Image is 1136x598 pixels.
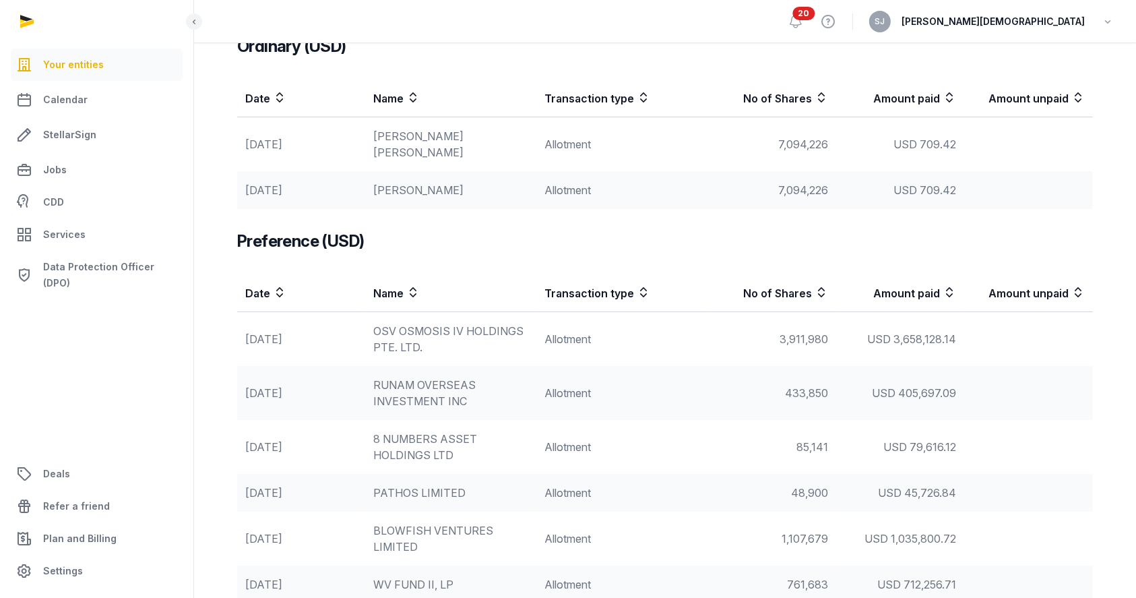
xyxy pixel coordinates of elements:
th: Transaction type [537,274,708,312]
div: 8 NUMBERS ASSET HOLDINGS LTD [374,431,529,463]
h3: Ordinary (USD) [237,36,1093,57]
td: 1,107,679 [708,512,837,566]
th: Name [366,79,537,117]
span: SJ [875,18,885,26]
span: USD 1,035,800.72 [865,532,957,545]
span: Jobs [43,162,67,178]
th: Amount paid [836,79,965,117]
td: 7,094,226 [708,171,837,209]
span: Settings [43,563,83,579]
div: OSV OSMOSIS IV HOLDINGS PTE. LTD. [374,323,529,355]
td: Allotment [537,312,708,367]
div: WV FUND II, LP [374,576,529,593]
td: Allotment [537,171,708,209]
th: No of Shares [708,274,837,312]
div: BLOWFISH VENTURES LIMITED [374,522,529,555]
div: [PERSON_NAME] [374,182,529,198]
td: 85,141 [708,420,837,474]
a: Your entities [11,49,183,81]
td: 3,911,980 [708,312,837,367]
th: Amount paid [836,274,965,312]
th: Date [237,274,366,312]
span: USD 79,616.12 [884,440,957,454]
span: USD 709.42 [894,183,957,197]
td: Allotment [537,420,708,474]
th: Date [237,79,366,117]
a: Settings [11,555,183,587]
span: StellarSign [43,127,96,143]
div: PATHOS LIMITED [374,485,529,501]
span: CDD [43,194,64,210]
td: [DATE] [237,171,366,209]
iframe: Chat Widget [1069,533,1136,598]
th: Amount unpaid [965,79,1094,117]
td: [DATE] [237,474,366,512]
a: Data Protection Officer (DPO) [11,253,183,297]
span: USD 3,658,128.14 [868,332,957,346]
span: Deals [43,466,70,482]
th: Transaction type [537,79,708,117]
a: Plan and Billing [11,522,183,555]
span: Plan and Billing [43,531,117,547]
td: [DATE] [237,420,366,474]
div: [PERSON_NAME] [PERSON_NAME] [374,128,529,160]
a: Refer a friend [11,490,183,522]
span: [PERSON_NAME][DEMOGRAPHIC_DATA] [902,13,1085,30]
td: Allotment [537,366,708,420]
span: USD 405,697.09 [873,386,957,400]
a: Jobs [11,154,183,186]
a: CDD [11,189,183,216]
span: 20 [793,7,815,20]
span: USD 45,726.84 [879,486,957,500]
span: Services [43,227,86,243]
td: Allotment [537,512,708,566]
a: Calendar [11,84,183,116]
th: No of Shares [708,79,837,117]
span: USD 709.42 [894,138,957,151]
th: Amount unpaid [965,274,1094,312]
a: Services [11,218,183,251]
div: RUNAM OVERSEAS INVESTMENT INC [374,377,529,409]
span: USD 712,256.71 [878,578,957,591]
h3: Preference (USD) [237,231,1093,252]
td: [DATE] [237,366,366,420]
a: StellarSign [11,119,183,151]
td: 433,850 [708,366,837,420]
td: [DATE] [237,312,366,367]
td: [DATE] [237,512,366,566]
button: SJ [869,11,891,32]
span: Your entities [43,57,104,73]
td: Allotment [537,117,708,172]
td: [DATE] [237,117,366,172]
a: Deals [11,458,183,490]
td: 48,900 [708,474,837,512]
td: 7,094,226 [708,117,837,172]
span: Calendar [43,92,88,108]
span: Data Protection Officer (DPO) [43,259,177,291]
span: Refer a friend [43,498,110,514]
th: Name [366,274,537,312]
td: Allotment [537,474,708,512]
